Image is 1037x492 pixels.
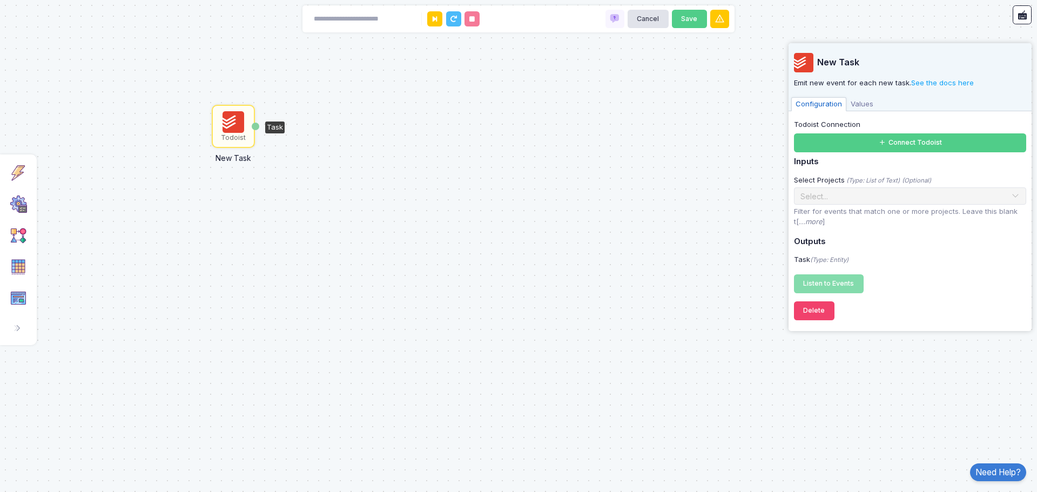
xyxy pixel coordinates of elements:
button: Delete [794,301,834,320]
img: settings.png [10,196,27,213]
span: Configuration [791,97,846,111]
img: category-v1.png [10,289,27,307]
h5: Outputs [794,237,1026,247]
img: category.png [10,258,27,275]
p: Filter for events that match one or more projects. Leave this blank t[ ] [794,206,1026,227]
span: Values [846,97,878,111]
a: Need Help? [970,463,1026,481]
i: (Type: Entity) [810,256,849,264]
img: flow-v1.png [10,227,27,244]
i: (Type: List of Text) [846,177,900,184]
button: Cancel [628,10,669,29]
img: todoist.png [223,111,244,133]
div: Todoist [221,133,246,143]
button: Warnings [710,10,729,29]
h5: Inputs [794,157,1026,167]
div: Task [265,122,285,133]
a: See the docs here [911,78,974,87]
img: trigger.png [10,164,27,181]
button: Connect Todoist [794,133,1026,152]
button: Save [672,10,707,29]
span: New Task [817,57,1027,68]
img: todoist.png [794,53,813,72]
div: Task [789,254,1032,265]
span: Listen to Events [803,279,854,287]
i: (Optional) [902,177,931,184]
div: Select Projects [794,175,900,186]
button: Listen to Events [794,274,864,293]
label: Todoist Connection [794,119,860,130]
div: New Task [187,147,279,164]
i: ...more [799,217,823,226]
p: Emit new event for each new task. [794,78,1026,89]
